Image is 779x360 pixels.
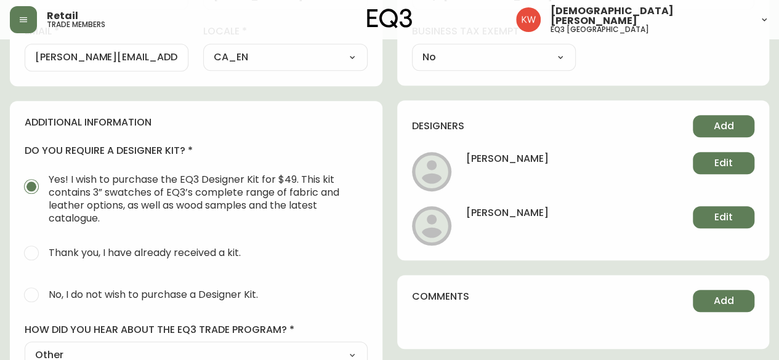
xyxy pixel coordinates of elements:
img: logo [367,9,413,28]
button: Add [693,115,754,137]
h4: [PERSON_NAME] [466,152,549,174]
span: Add [714,119,734,133]
span: Edit [714,210,733,224]
button: Edit [693,152,754,174]
span: Thank you, I have already received a kit. [49,246,241,259]
span: [DEMOGRAPHIC_DATA][PERSON_NAME] [551,6,749,26]
button: Edit [693,206,754,228]
h4: do you require a designer kit? [25,144,368,158]
h4: designers [412,119,464,133]
span: Yes! I wish to purchase the EQ3 Designer Kit for $49. This kit contains 3” swatches of EQ3’s comp... [49,173,358,225]
h4: [PERSON_NAME] [466,206,549,228]
button: Add [693,290,754,312]
span: No, I do not wish to purchase a Designer Kit. [49,288,258,301]
h4: comments [412,290,469,303]
h4: additional information [25,116,368,129]
span: Edit [714,156,733,170]
label: how did you hear about the eq3 trade program? [25,323,368,337]
span: Add [714,294,734,308]
span: Retail [47,11,78,21]
img: f33162b67396b0982c40ce2a87247151 [516,7,541,32]
h5: eq3 [GEOGRAPHIC_DATA] [551,26,649,33]
h5: trade members [47,21,105,28]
